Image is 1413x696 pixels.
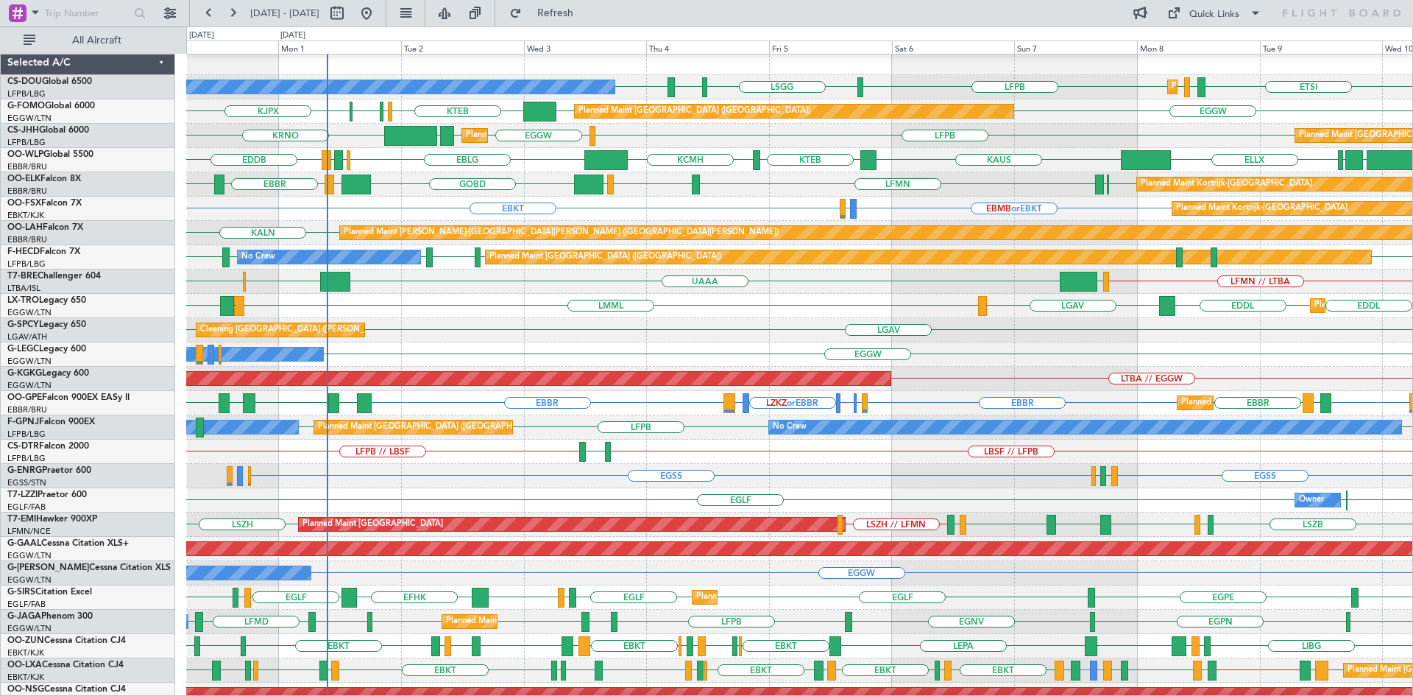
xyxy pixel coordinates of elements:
a: G-FOMOGlobal 6000 [7,102,95,110]
div: Planned Maint [GEOGRAPHIC_DATA] ([GEOGRAPHIC_DATA]) [696,586,928,608]
div: Sun 31 [156,41,279,54]
a: T7-EMIHawker 900XP [7,515,97,524]
a: OO-WLPGlobal 5500 [7,150,93,159]
a: EGGW/LTN [7,113,52,124]
span: T7-BRE [7,272,38,281]
a: EGGW/LTN [7,574,52,586]
a: EGGW/LTN [7,356,52,367]
a: G-ENRGPraetor 600 [7,466,91,475]
div: Wed 3 [524,41,647,54]
button: Refresh [503,1,591,25]
span: Refresh [525,8,587,18]
a: EGSS/STN [7,477,46,488]
a: EGGW/LTN [7,550,52,561]
span: OO-FSX [7,199,41,208]
span: T7-EMI [7,515,36,524]
a: EBBR/BRU [7,404,47,415]
div: Fri 5 [769,41,892,54]
span: G-KGKG [7,369,42,378]
a: OO-ELKFalcon 8X [7,175,81,183]
span: OO-LAH [7,223,43,232]
a: EBKT/KJK [7,647,44,658]
a: LFMN/NCE [7,526,51,537]
a: CS-DTRFalcon 2000 [7,442,89,451]
div: No Crew [241,246,275,268]
a: EGGW/LTN [7,380,52,391]
div: Planned Maint Dusseldorf [1314,295,1411,317]
a: EBBR/BRU [7,161,47,172]
a: G-JAGAPhenom 300 [7,612,93,621]
a: OO-LAHFalcon 7X [7,223,83,232]
span: G-ENRG [7,466,42,475]
div: Quick Links [1189,7,1239,22]
span: G-GAAL [7,539,41,548]
a: EGGW/LTN [7,307,52,318]
input: Trip Number [45,2,130,24]
a: LFPB/LBG [7,259,46,270]
span: OO-GPE [7,393,42,402]
div: Planned Maint [GEOGRAPHIC_DATA] ([GEOGRAPHIC_DATA]) [578,100,810,122]
button: Quick Links [1160,1,1269,25]
span: All Aircraft [38,35,155,46]
span: OO-LXA [7,661,42,669]
span: CS-DOU [7,77,42,86]
a: CS-JHHGlobal 6000 [7,126,89,135]
div: Planned Maint [GEOGRAPHIC_DATA] ([GEOGRAPHIC_DATA]) [446,611,678,633]
div: Planned Maint [GEOGRAPHIC_DATA] ([GEOGRAPHIC_DATA]) [466,124,698,147]
a: LTBA/ISL [7,283,40,294]
a: G-[PERSON_NAME]Cessna Citation XLS [7,563,171,572]
button: All Aircraft [16,29,160,52]
a: G-KGKGLegacy 600 [7,369,89,378]
span: [DATE] - [DATE] [250,7,319,20]
div: Owner [1299,489,1324,511]
a: G-GAALCessna Citation XLS+ [7,539,129,548]
span: OO-ELK [7,175,40,183]
div: Sun 7 [1014,41,1137,54]
div: [DATE] [189,29,214,42]
div: Tue 2 [401,41,524,54]
a: LFPB/LBG [7,429,46,440]
div: Tue 9 [1260,41,1383,54]
span: G-FOMO [7,102,45,110]
span: G-JAGA [7,612,41,621]
a: OO-FSXFalcon 7X [7,199,82,208]
span: G-SPCY [7,320,39,329]
a: F-GPNJFalcon 900EX [7,418,95,426]
div: Planned Maint [GEOGRAPHIC_DATA] ([GEOGRAPHIC_DATA]) [318,416,550,438]
span: T7-LZZI [7,491,38,499]
a: OO-GPEFalcon 900EX EASy II [7,393,130,402]
a: OO-ZUNCessna Citation CJ4 [7,636,126,645]
div: Planned Maint Kortrijk-[GEOGRAPHIC_DATA] [1176,197,1348,219]
div: Mon 8 [1137,41,1260,54]
span: LX-TRO [7,296,39,305]
div: Cleaning [GEOGRAPHIC_DATA] ([PERSON_NAME] Intl) [200,319,408,341]
div: [DATE] [280,29,305,42]
div: Planned Maint [GEOGRAPHIC_DATA] [302,513,443,535]
div: Thu 4 [646,41,769,54]
a: G-LEGCLegacy 600 [7,345,86,354]
a: EBBR/BRU [7,234,47,245]
span: OO-ZUN [7,636,44,645]
span: G-[PERSON_NAME] [7,563,89,572]
div: Planned Maint [PERSON_NAME]-[GEOGRAPHIC_DATA][PERSON_NAME] ([GEOGRAPHIC_DATA][PERSON_NAME]) [344,222,779,244]
a: OO-LXACessna Citation CJ4 [7,661,124,669]
a: EGLF/FAB [7,599,46,610]
span: G-LEGC [7,345,39,354]
a: F-HECDFalcon 7X [7,247,80,256]
div: Planned Maint [GEOGRAPHIC_DATA] ([GEOGRAPHIC_DATA]) [489,246,721,268]
span: OO-WLP [7,150,43,159]
a: LX-TROLegacy 650 [7,296,86,305]
a: EGGW/LTN [7,623,52,634]
span: CS-DTR [7,442,39,451]
a: G-SIRSCitation Excel [7,588,92,597]
div: Mon 1 [278,41,401,54]
a: LGAV/ATH [7,331,47,342]
span: OO-NSG [7,685,44,694]
a: LFPB/LBG [7,453,46,464]
a: EGLF/FAB [7,502,46,513]
a: LFPB/LBG [7,88,46,99]
span: G-SIRS [7,588,35,597]
a: T7-BREChallenger 604 [7,272,101,281]
a: OO-NSGCessna Citation CJ4 [7,685,126,694]
div: Planned Maint Kortrijk-[GEOGRAPHIC_DATA] [1141,173,1312,195]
